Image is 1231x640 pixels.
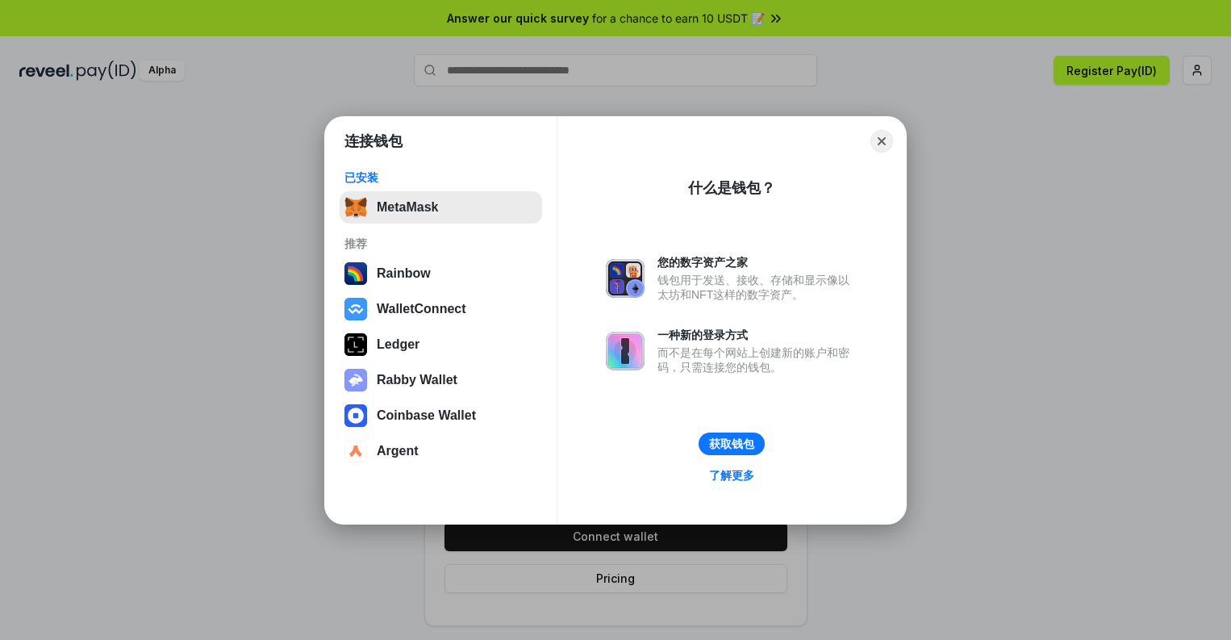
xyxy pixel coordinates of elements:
button: Argent [340,435,542,467]
div: Ledger [377,337,419,352]
button: WalletConnect [340,293,542,325]
button: Rabby Wallet [340,364,542,396]
button: MetaMask [340,191,542,224]
a: 了解更多 [699,465,764,486]
button: Close [870,130,893,153]
div: Coinbase Wallet [377,408,476,423]
button: 获取钱包 [699,433,765,455]
div: 已安装 [344,170,537,185]
div: 您的数字资产之家 [657,255,858,270]
img: svg+xml,%3Csvg%20xmlns%3D%22http%3A%2F%2Fwww.w3.org%2F2000%2Fsvg%22%20fill%3D%22none%22%20viewBox... [606,332,645,370]
img: svg+xml,%3Csvg%20xmlns%3D%22http%3A%2F%2Fwww.w3.org%2F2000%2Fsvg%22%20fill%3D%22none%22%20viewBox... [606,259,645,298]
div: Rabby Wallet [377,373,457,387]
img: svg+xml,%3Csvg%20fill%3D%22none%22%20height%3D%2233%22%20viewBox%3D%220%200%2035%2033%22%20width%... [344,196,367,219]
img: svg+xml,%3Csvg%20width%3D%2228%22%20height%3D%2228%22%20viewBox%3D%220%200%2028%2028%22%20fill%3D... [344,404,367,427]
img: svg+xml,%3Csvg%20xmlns%3D%22http%3A%2F%2Fwww.w3.org%2F2000%2Fsvg%22%20fill%3D%22none%22%20viewBox... [344,369,367,391]
div: WalletConnect [377,302,466,316]
button: Coinbase Wallet [340,399,542,432]
div: 了解更多 [709,468,754,483]
div: 推荐 [344,236,537,251]
img: svg+xml,%3Csvg%20width%3D%2228%22%20height%3D%2228%22%20viewBox%3D%220%200%2028%2028%22%20fill%3D... [344,298,367,320]
h1: 连接钱包 [344,132,403,151]
img: svg+xml,%3Csvg%20xmlns%3D%22http%3A%2F%2Fwww.w3.org%2F2000%2Fsvg%22%20width%3D%2228%22%20height%3... [344,333,367,356]
div: Argent [377,444,419,458]
div: 而不是在每个网站上创建新的账户和密码，只需连接您的钱包。 [657,345,858,374]
img: svg+xml,%3Csvg%20width%3D%22120%22%20height%3D%22120%22%20viewBox%3D%220%200%20120%20120%22%20fil... [344,262,367,285]
button: Rainbow [340,257,542,290]
div: 一种新的登录方式 [657,328,858,342]
div: 什么是钱包？ [688,178,775,198]
div: 钱包用于发送、接收、存储和显示像以太坊和NFT这样的数字资产。 [657,273,858,302]
div: MetaMask [377,200,438,215]
button: Ledger [340,328,542,361]
div: 获取钱包 [709,437,754,451]
img: svg+xml,%3Csvg%20width%3D%2228%22%20height%3D%2228%22%20viewBox%3D%220%200%2028%2028%22%20fill%3D... [344,440,367,462]
div: Rainbow [377,266,431,281]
